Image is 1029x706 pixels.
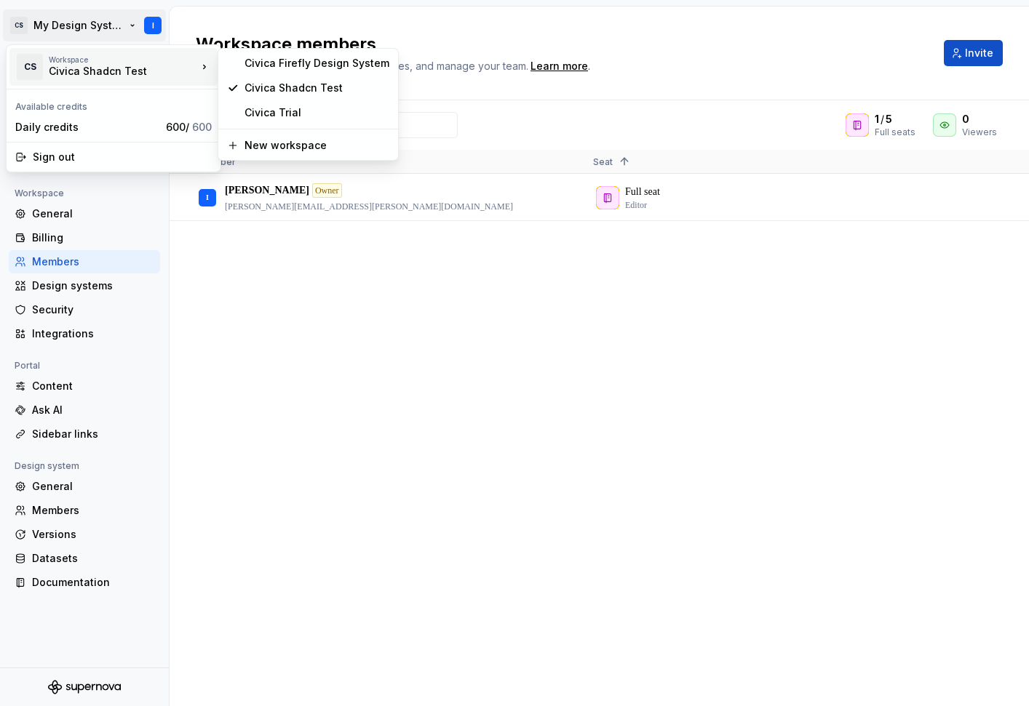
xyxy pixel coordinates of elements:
div: Civica Shadcn Test [245,81,389,95]
span: 600 / [166,121,212,133]
div: New workspace [245,138,389,153]
div: Workspace [49,55,197,64]
div: Sign out [33,150,212,164]
div: Daily credits [15,120,160,135]
div: Available credits [9,92,218,116]
div: Civica Trial [245,105,389,120]
div: Civica Shadcn Test [49,64,172,79]
span: 600 [192,121,212,133]
div: CS [17,54,43,80]
div: Civica Firefly Design System [245,56,389,71]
